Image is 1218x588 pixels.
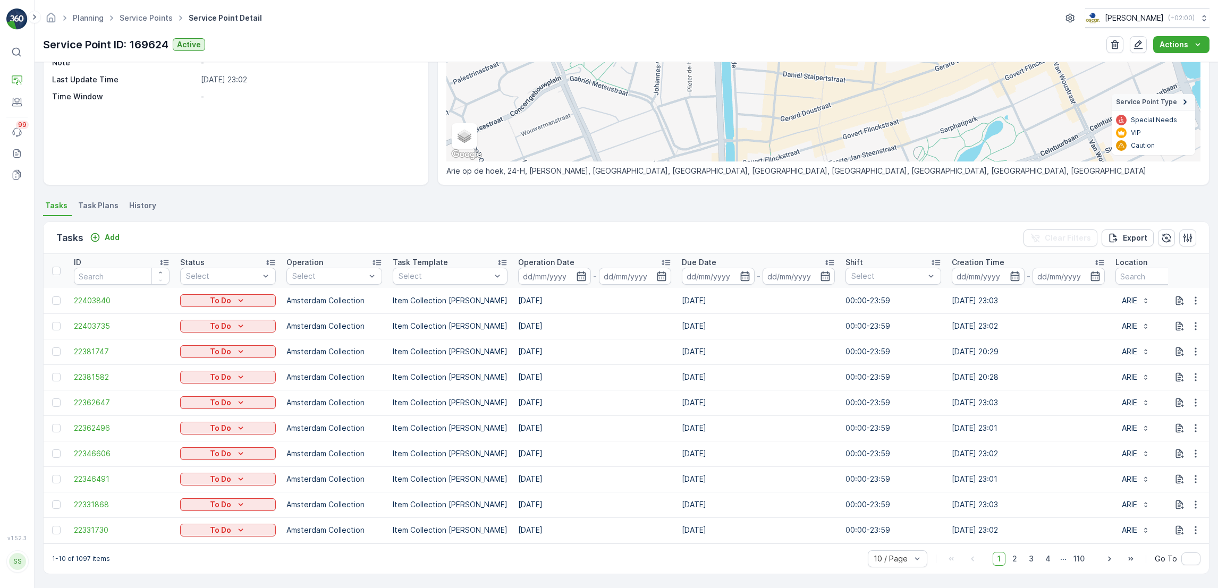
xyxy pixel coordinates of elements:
[676,288,840,313] td: [DATE]
[56,231,83,245] p: Tasks
[52,296,61,305] div: Toggle Row Selected
[676,339,840,364] td: [DATE]
[845,499,941,510] p: 00:00-23:59
[74,321,170,331] span: 22403735
[210,397,231,408] p: To Do
[599,268,672,285] input: dd/mm/yyyy
[1024,229,1097,246] button: Clear Filters
[682,257,716,268] p: Due Date
[1115,496,1156,513] button: ARIE
[120,13,173,22] a: Service Points
[210,448,231,459] p: To Do
[52,424,61,432] div: Toggle Row Selected
[993,552,1005,566] span: 1
[1115,522,1156,539] button: ARIE
[180,524,276,536] button: To Do
[1045,233,1091,243] p: Clear Filters
[45,200,67,211] span: Tasks
[676,390,840,415] td: [DATE]
[52,347,61,356] div: Toggle Row Selected
[1115,394,1156,411] button: ARIE
[845,257,863,268] p: Shift
[393,499,508,510] p: Item Collection [PERSON_NAME]
[1122,397,1137,408] p: ARIE
[513,288,676,313] td: [DATE]
[682,268,755,285] input: dd/mm/yyyy
[6,8,28,30] img: logo
[1122,499,1137,510] p: ARIE
[52,74,197,85] p: Last Update Time
[1123,233,1147,243] p: Export
[177,39,201,50] p: Active
[74,474,170,484] span: 22346491
[78,200,119,211] span: Task Plans
[763,268,835,285] input: dd/mm/yyyy
[1085,8,1209,28] button: [PERSON_NAME](+02:00)
[513,313,676,339] td: [DATE]
[676,466,840,492] td: [DATE]
[1116,98,1177,106] span: Service Point Type
[105,232,120,243] p: Add
[1155,553,1177,564] span: Go To
[1112,94,1195,110] summary: Service Point Type
[45,16,57,25] a: Homepage
[1153,36,1209,53] button: Actions
[9,553,26,570] div: SS
[1122,346,1137,357] p: ARIE
[1122,321,1137,331] p: ARIE
[180,320,276,333] button: To Do
[676,313,840,339] td: [DATE]
[1122,448,1137,459] p: ARIE
[946,492,1110,517] td: [DATE] 23:03
[845,525,941,535] p: 00:00-23:59
[952,257,1004,268] p: Creation Time
[845,295,941,306] p: 00:00-23:59
[393,346,508,357] p: Item Collection [PERSON_NAME]
[1069,552,1089,566] span: 110
[1122,372,1137,382] p: ARIE
[1131,141,1155,150] p: Caution
[1115,369,1156,386] button: ARIE
[845,474,941,484] p: 00:00-23:59
[74,448,170,459] a: 22346606
[286,257,323,268] p: Operation
[1115,445,1156,462] button: ARIE
[845,346,941,357] p: 00:00-23:59
[18,121,27,129] p: 99
[6,122,28,143] a: 99
[676,441,840,466] td: [DATE]
[186,271,259,282] p: Select
[1122,525,1137,535] p: ARIE
[1102,229,1154,246] button: Export
[180,447,276,460] button: To Do
[1033,268,1105,285] input: dd/mm/yyyy
[52,57,197,68] p: Note
[286,499,382,510] p: Amsterdam Collection
[513,441,676,466] td: [DATE]
[513,339,676,364] td: [DATE]
[676,415,840,441] td: [DATE]
[676,364,840,390] td: [DATE]
[210,321,231,331] p: To Do
[1115,318,1156,335] button: ARIE
[446,166,1200,176] p: Arie op de hoek, 24-H, [PERSON_NAME], [GEOGRAPHIC_DATA], [GEOGRAPHIC_DATA], [GEOGRAPHIC_DATA], [G...
[1008,552,1022,566] span: 2
[845,397,941,408] p: 00:00-23:59
[86,231,124,244] button: Add
[210,423,231,433] p: To Do
[180,422,276,434] button: To Do
[1115,257,1147,268] p: Location
[74,525,170,535] a: 22331730
[210,474,231,484] p: To Do
[393,397,508,408] p: Item Collection [PERSON_NAME]
[845,321,941,331] p: 00:00-23:59
[286,525,382,535] p: Amsterdam Collection
[52,398,61,407] div: Toggle Row Selected
[6,543,28,580] button: SS
[210,372,231,382] p: To Do
[129,200,156,211] span: History
[210,499,231,510] p: To Do
[74,397,170,408] span: 22362647
[513,492,676,517] td: [DATE]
